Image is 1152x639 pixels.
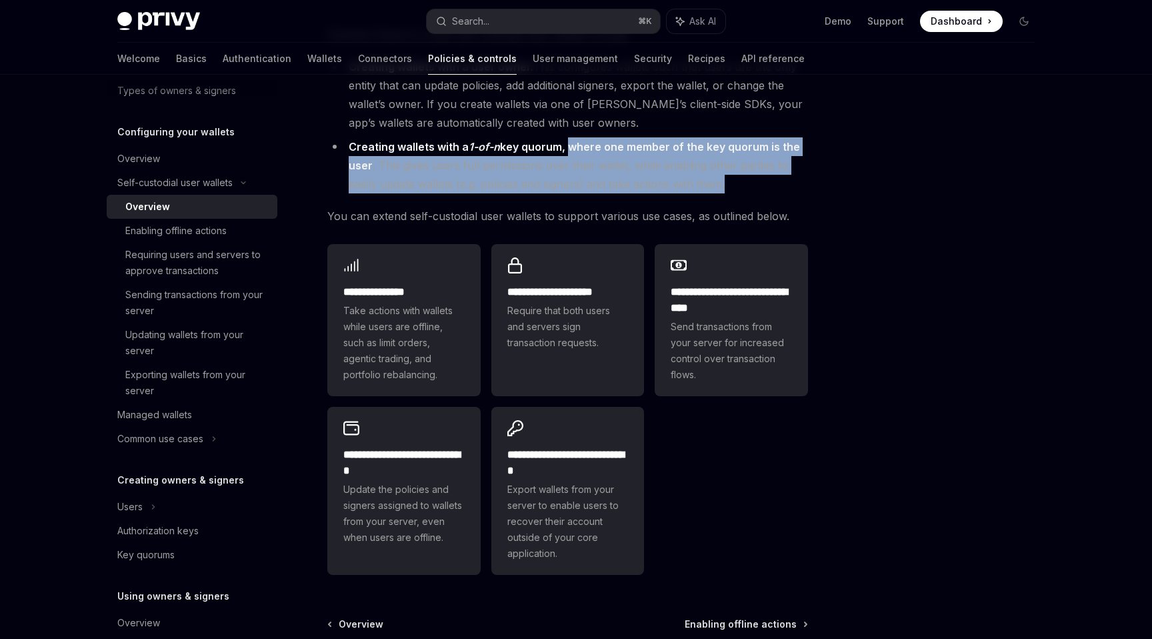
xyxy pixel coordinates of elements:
a: Exporting wallets from your server [107,363,277,403]
div: Users [117,499,143,515]
div: Overview [117,615,160,631]
a: Dashboard [920,11,1003,32]
div: Updating wallets from your server [125,327,269,359]
a: Sending transactions from your server [107,283,277,323]
h5: Using owners & signers [117,588,229,604]
a: Wallets [307,43,342,75]
a: Demo [825,15,851,28]
a: Authentication [223,43,291,75]
a: Security [634,43,672,75]
div: Authorization keys [117,523,199,539]
button: Ask AI [667,9,725,33]
div: Enabling offline actions [125,223,227,239]
span: Take actions with wallets while users are offline, such as limit orders, agentic trading, and por... [343,303,465,383]
span: Ask AI [689,15,716,28]
a: Authorization keys [107,519,277,543]
a: **** **** *****Take actions with wallets while users are offline, such as limit orders, agentic t... [327,244,481,396]
div: Managed wallets [117,407,192,423]
a: Welcome [117,43,160,75]
a: Managed wallets [107,403,277,427]
a: Updating wallets from your server [107,323,277,363]
h5: Configuring your wallets [117,124,235,140]
div: Overview [117,151,160,167]
div: Common use cases [117,431,203,447]
li: . This gives users full permissions over their wallet, while enabling other parties to easily upd... [327,137,808,193]
span: Enabling offline actions [685,618,797,631]
div: Requiring users and servers to approve transactions [125,247,269,279]
button: Search...⌘K [427,9,660,33]
div: Self-custodial user wallets [117,175,233,191]
button: Toggle dark mode [1013,11,1035,32]
span: You can extend self-custodial user wallets to support various use cases, as outlined below. [327,207,808,225]
div: Exporting wallets from your server [125,367,269,399]
em: 1-of-n [469,140,500,153]
div: Sending transactions from your server [125,287,269,319]
span: Export wallets from your server to enable users to recover their account outside of your core app... [507,482,629,562]
a: Requiring users and servers to approve transactions [107,243,277,283]
img: dark logo [117,12,200,31]
a: Overview [329,618,383,631]
strong: Creating wallets with a key quorum, where one member of the key quorum is the user [349,140,800,172]
a: Recipes [688,43,725,75]
h5: Creating owners & signers [117,472,244,488]
a: API reference [741,43,805,75]
div: Search... [452,13,489,29]
span: Update the policies and signers assigned to wallets from your server, even when users are offline. [343,482,465,546]
a: Basics [176,43,207,75]
a: Overview [107,147,277,171]
span: ⌘ K [638,16,652,27]
span: Require that both users and servers sign transaction requests. [507,303,629,351]
a: Connectors [358,43,412,75]
div: Key quorums [117,547,175,563]
span: Overview [339,618,383,631]
a: Key quorums [107,543,277,567]
div: Overview [125,199,170,215]
span: Dashboard [931,15,982,28]
a: Support [867,15,904,28]
a: Overview [107,195,277,219]
a: Enabling offline actions [685,618,807,631]
li: This configures wallets such that users are the only entity that can update policies, add additio... [327,57,808,132]
a: Enabling offline actions [107,219,277,243]
a: User management [533,43,618,75]
a: Overview [107,611,277,635]
span: Send transactions from your server for increased control over transaction flows. [671,319,792,383]
a: Policies & controls [428,43,517,75]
